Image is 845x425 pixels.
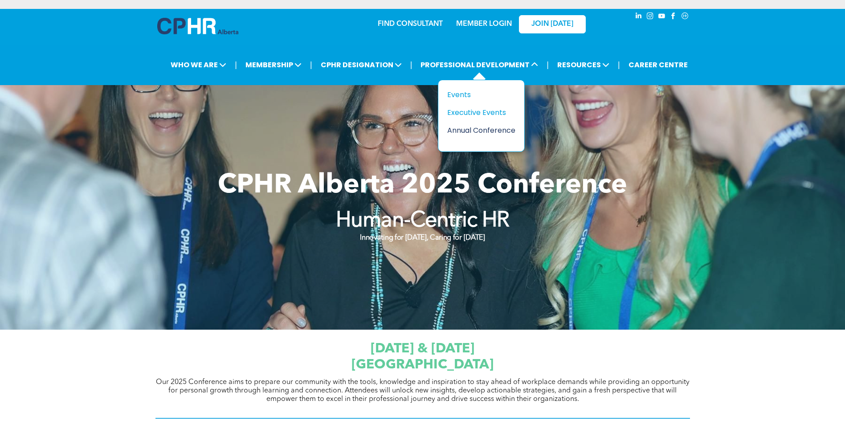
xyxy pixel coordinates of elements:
[555,57,612,73] span: RESOURCES
[371,342,474,356] span: [DATE] & [DATE]
[157,18,238,34] img: A blue and white logo for cp alberta
[547,56,549,74] li: |
[218,172,627,199] span: CPHR Alberta 2025 Conference
[351,358,494,372] span: [GEOGRAPHIC_DATA]
[156,379,690,403] span: Our 2025 Conference aims to prepare our community with the tools, knowledge and inspiration to st...
[669,11,678,23] a: facebook
[447,107,515,118] a: Executive Events
[243,57,304,73] span: MEMBERSHIP
[410,56,412,74] li: |
[645,11,655,23] a: instagram
[318,57,404,73] span: CPHR DESIGNATION
[657,11,667,23] a: youtube
[360,234,485,241] strong: Innovating for [DATE], Caring for [DATE]
[336,210,510,232] strong: Human-Centric HR
[235,56,237,74] li: |
[531,20,573,29] span: JOIN [DATE]
[310,56,312,74] li: |
[626,57,690,73] a: CAREER CENTRE
[447,125,515,136] a: Annual Conference
[447,107,509,118] div: Executive Events
[447,89,509,100] div: Events
[456,20,512,28] a: MEMBER LOGIN
[680,11,690,23] a: Social network
[447,125,509,136] div: Annual Conference
[447,89,515,100] a: Events
[519,15,586,33] a: JOIN [DATE]
[618,56,620,74] li: |
[168,57,229,73] span: WHO WE ARE
[378,20,443,28] a: FIND CONSULTANT
[634,11,644,23] a: linkedin
[418,57,541,73] span: PROFESSIONAL DEVELOPMENT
